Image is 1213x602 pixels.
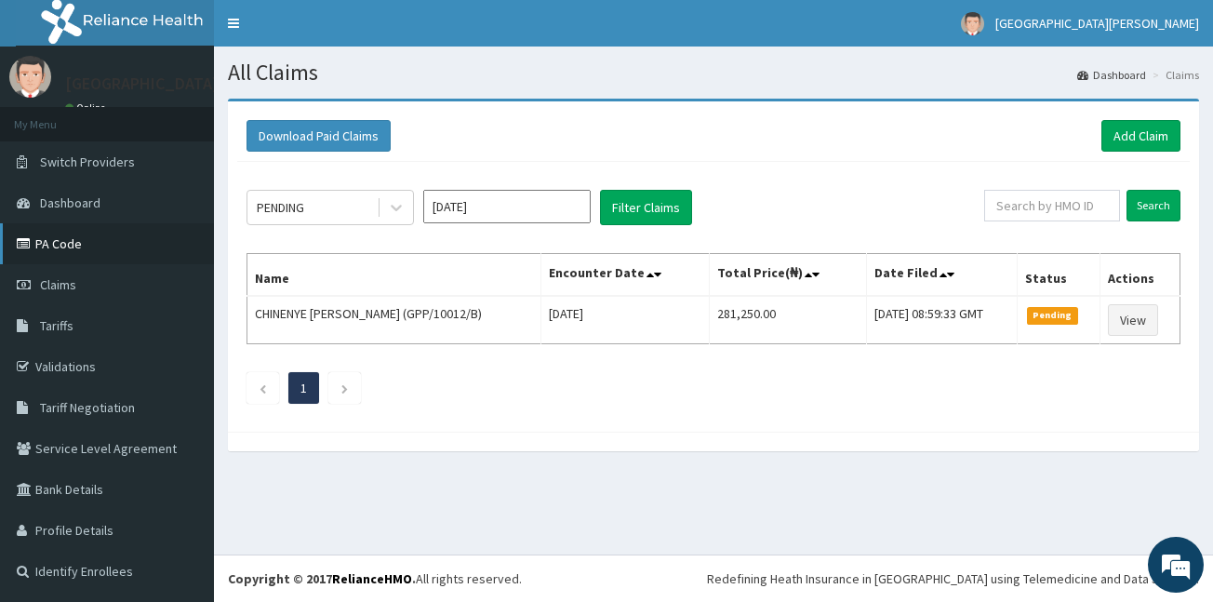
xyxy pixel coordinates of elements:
[540,296,710,344] td: [DATE]
[540,254,710,297] th: Encounter Date
[1126,190,1180,221] input: Search
[40,194,100,211] span: Dashboard
[40,276,76,293] span: Claims
[9,403,354,468] textarea: Type your message and hit 'Enter'
[228,570,416,587] strong: Copyright © 2017 .
[97,104,313,128] div: Chat with us now
[423,190,591,223] input: Select Month and Year
[707,569,1199,588] div: Redefining Heath Insurance in [GEOGRAPHIC_DATA] using Telemedicine and Data Science!
[228,60,1199,85] h1: All Claims
[332,570,412,587] a: RelianceHMO
[65,75,340,92] p: [GEOGRAPHIC_DATA][PERSON_NAME]
[866,254,1017,297] th: Date Filed
[247,296,541,344] td: CHINENYE [PERSON_NAME] (GPP/10012/B)
[1100,254,1180,297] th: Actions
[984,190,1120,221] input: Search by HMO ID
[40,154,135,170] span: Switch Providers
[247,120,391,152] button: Download Paid Claims
[108,181,257,369] span: We're online!
[1077,67,1146,83] a: Dashboard
[710,296,866,344] td: 281,250.00
[247,254,541,297] th: Name
[34,93,75,140] img: d_794563401_company_1708531726252_794563401
[65,101,110,114] a: Online
[1148,67,1199,83] li: Claims
[995,15,1199,32] span: [GEOGRAPHIC_DATA][PERSON_NAME]
[9,56,51,98] img: User Image
[961,12,984,35] img: User Image
[305,9,350,54] div: Minimize live chat window
[1027,307,1078,324] span: Pending
[300,380,307,396] a: Page 1 is your current page
[214,555,1213,602] footer: All rights reserved.
[40,317,73,334] span: Tariffs
[259,380,267,396] a: Previous page
[1108,304,1158,336] a: View
[1101,120,1180,152] a: Add Claim
[1017,254,1100,297] th: Status
[600,190,692,225] button: Filter Claims
[710,254,866,297] th: Total Price(₦)
[257,198,304,217] div: PENDING
[40,399,135,416] span: Tariff Negotiation
[866,296,1017,344] td: [DATE] 08:59:33 GMT
[340,380,349,396] a: Next page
